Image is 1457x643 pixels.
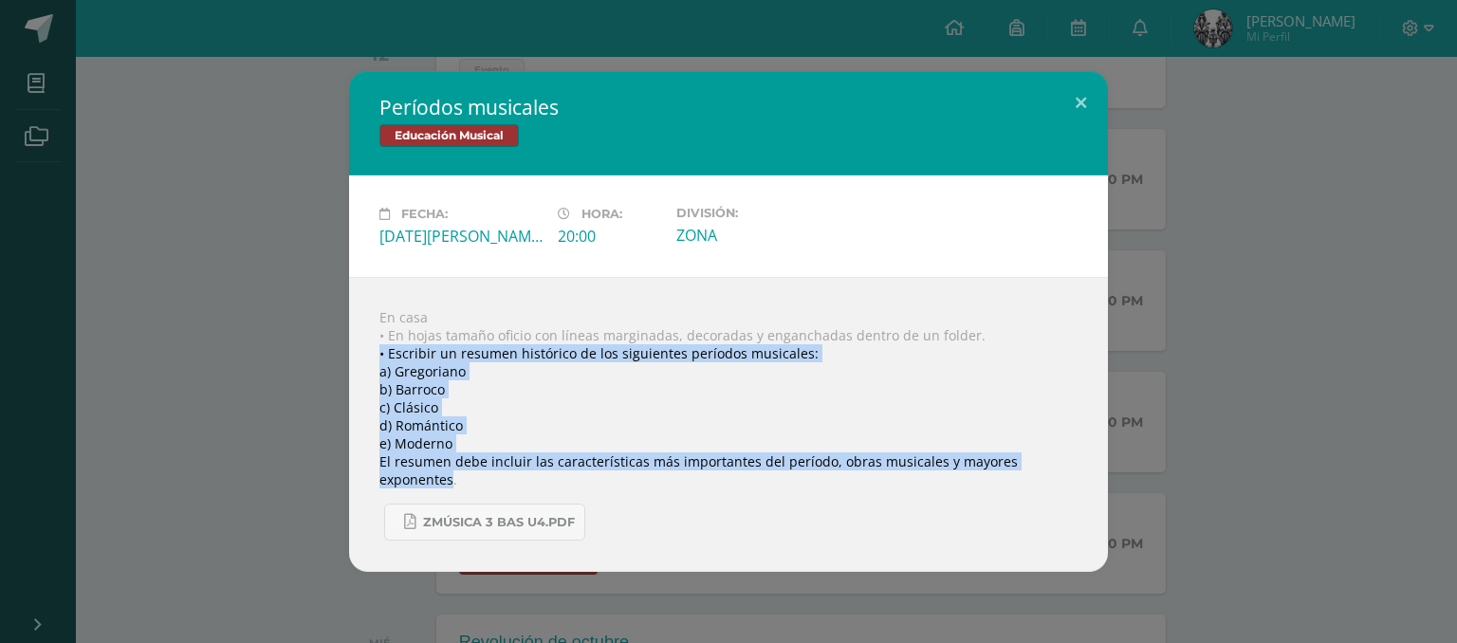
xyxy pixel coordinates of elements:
a: Zmúsica 3 Bas U4.pdf [384,504,585,541]
h2: Períodos musicales [379,94,1078,120]
span: Zmúsica 3 Bas U4.pdf [423,515,575,530]
div: 20:00 [558,226,661,247]
div: [DATE][PERSON_NAME] [379,226,543,247]
span: Educación Musical [379,124,519,147]
span: Hora: [581,207,622,221]
button: Close (Esc) [1054,71,1108,136]
label: División: [676,206,839,220]
div: ZONA [676,225,839,246]
span: Fecha: [401,207,448,221]
div: En casa • En hojas tamaño oficio con líneas marginadas, decoradas y enganchadas dentro de un fold... [349,277,1108,572]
